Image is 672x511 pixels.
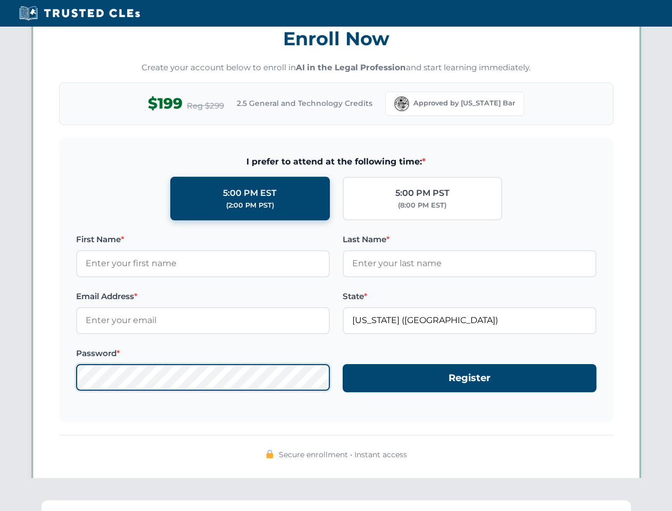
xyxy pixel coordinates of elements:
[76,290,330,303] label: Email Address
[343,250,596,277] input: Enter your last name
[279,449,407,460] span: Secure enrollment • Instant access
[398,200,446,211] div: (8:00 PM EST)
[394,96,409,111] img: Florida Bar
[266,450,274,458] img: 🔒
[343,307,596,334] input: Florida (FL)
[16,5,143,21] img: Trusted CLEs
[223,186,277,200] div: 5:00 PM EST
[76,250,330,277] input: Enter your first name
[59,62,613,74] p: Create your account below to enroll in and start learning immediately.
[148,92,182,116] span: $199
[226,200,274,211] div: (2:00 PM PST)
[76,307,330,334] input: Enter your email
[343,233,596,246] label: Last Name
[296,62,406,72] strong: AI in the Legal Profession
[343,364,596,392] button: Register
[237,97,372,109] span: 2.5 General and Technology Credits
[76,155,596,169] span: I prefer to attend at the following time:
[76,233,330,246] label: First Name
[395,186,450,200] div: 5:00 PM PST
[59,22,613,55] h3: Enroll Now
[76,347,330,360] label: Password
[343,290,596,303] label: State
[187,100,224,112] span: Reg $299
[413,98,515,109] span: Approved by [US_STATE] Bar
